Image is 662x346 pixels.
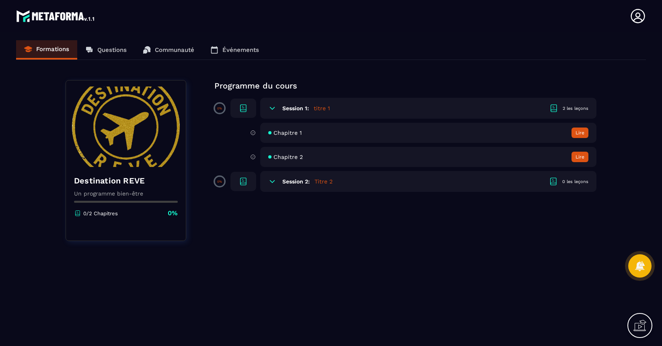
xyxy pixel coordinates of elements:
p: 0% [217,180,222,183]
p: 0% [168,209,178,218]
p: 0/2 Chapitres [83,210,118,216]
h5: titre 1 [314,104,330,112]
span: Chapitre 2 [273,154,303,160]
img: logo [16,8,96,24]
span: Chapitre 1 [273,130,302,136]
button: Lire [572,152,588,162]
h6: Session 2: [282,178,310,185]
h6: Session 1: [282,105,309,111]
img: banner [72,86,180,167]
h4: Destination REVE [74,175,178,186]
div: 0 les leçons [562,179,588,185]
p: Programme du cours [214,80,596,91]
p: 0% [217,107,222,110]
button: Lire [572,128,588,138]
h5: Titre 2 [315,177,333,185]
div: 2 les leçons [563,105,588,111]
p: Un programme bien-être [74,190,178,197]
